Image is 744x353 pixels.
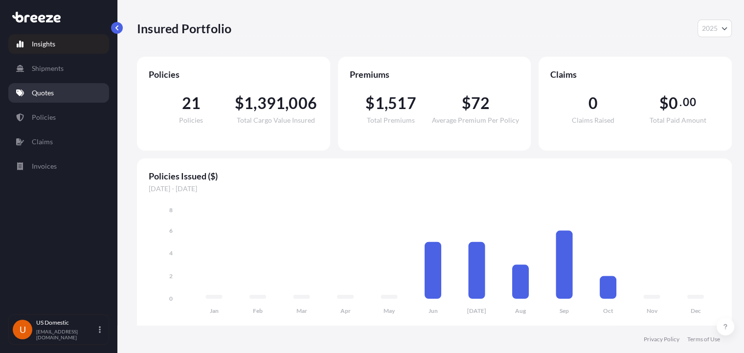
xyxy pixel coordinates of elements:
span: 517 [388,95,416,111]
span: , [384,95,388,111]
span: 0 [588,95,597,111]
p: [EMAIL_ADDRESS][DOMAIN_NAME] [36,329,97,340]
a: Invoices [8,156,109,176]
a: Claims [8,132,109,152]
tspan: 4 [169,249,173,257]
a: Policies [8,108,109,127]
button: Year Selector [698,20,732,37]
span: 00 [683,98,696,106]
span: $ [365,95,375,111]
tspan: Oct [603,307,613,314]
span: $ [462,95,471,111]
span: Claims [550,68,720,80]
span: Policies [179,117,203,124]
p: Insured Portfolio [137,21,231,36]
p: Policies [32,112,56,122]
tspan: Nov [647,307,658,314]
a: Quotes [8,83,109,103]
span: Claims Raised [572,117,614,124]
tspan: 0 [169,295,173,302]
span: $ [659,95,669,111]
span: 21 [181,95,200,111]
tspan: Dec [691,307,701,314]
span: Policies [149,68,318,80]
tspan: Mar [296,307,307,314]
span: 006 [289,95,317,111]
span: 1 [244,95,253,111]
span: , [285,95,289,111]
span: , [253,95,257,111]
span: [DATE] - [DATE] [149,184,720,194]
tspan: 8 [169,206,173,214]
span: Total Paid Amount [649,117,706,124]
p: Insights [32,39,55,49]
tspan: Jun [428,307,438,314]
tspan: Apr [340,307,351,314]
span: 72 [471,95,490,111]
a: Insights [8,34,109,54]
span: . [679,98,682,106]
span: Average Premium Per Policy [432,117,519,124]
span: Total Premiums [367,117,415,124]
span: Premiums [350,68,519,80]
tspan: Jan [210,307,219,314]
p: Claims [32,137,53,147]
a: Shipments [8,59,109,78]
span: Total Cargo Value Insured [237,117,315,124]
a: Privacy Policy [644,335,679,343]
p: Invoices [32,161,57,171]
tspan: Feb [253,307,263,314]
tspan: Aug [515,307,526,314]
tspan: May [383,307,395,314]
p: Shipments [32,64,64,73]
span: Policies Issued ($) [149,170,720,182]
span: 0 [669,95,678,111]
p: US Domestic [36,319,97,327]
tspan: 6 [169,227,173,234]
tspan: [DATE] [467,307,486,314]
a: Terms of Use [687,335,720,343]
span: 1 [375,95,384,111]
p: Quotes [32,88,54,98]
span: $ [235,95,244,111]
tspan: Sep [560,307,569,314]
span: 2025 [702,23,718,33]
tspan: 2 [169,272,173,280]
span: U [20,325,26,334]
span: 391 [257,95,286,111]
